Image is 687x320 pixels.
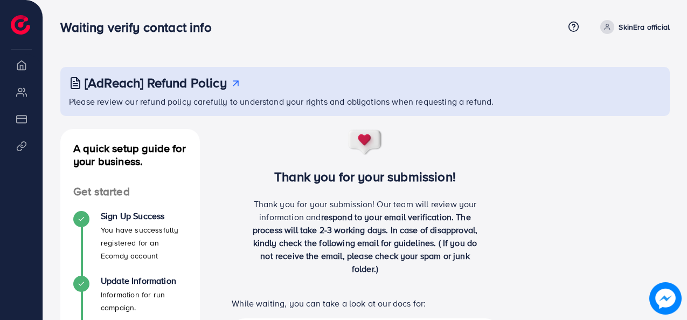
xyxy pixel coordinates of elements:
h3: Waiting verify contact info [60,19,220,35]
p: SkinEra official [619,21,670,33]
p: Please review our refund policy carefully to understand your rights and obligations when requesti... [69,95,663,108]
li: Sign Up Success [60,211,200,276]
p: While waiting, you can take a look at our docs for: [232,297,498,310]
h4: A quick setup guide for your business. [60,142,200,168]
a: SkinEra official [596,20,670,34]
p: You have successfully registered for an Ecomdy account [101,223,187,262]
img: success [348,129,383,156]
h4: Sign Up Success [101,211,187,221]
h4: Get started [60,185,200,199]
img: logo [11,15,30,35]
h4: Update Information [101,276,187,286]
img: image [650,283,682,315]
p: Thank you for your submission! Our team will review your information and [247,198,484,275]
p: Information for run campaign. [101,288,187,314]
span: respond to your email verification. The process will take 2-3 working days. In case of disapprova... [253,211,477,275]
h3: [AdReach] Refund Policy [85,75,227,91]
h3: Thank you for your submission! [217,169,513,185]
